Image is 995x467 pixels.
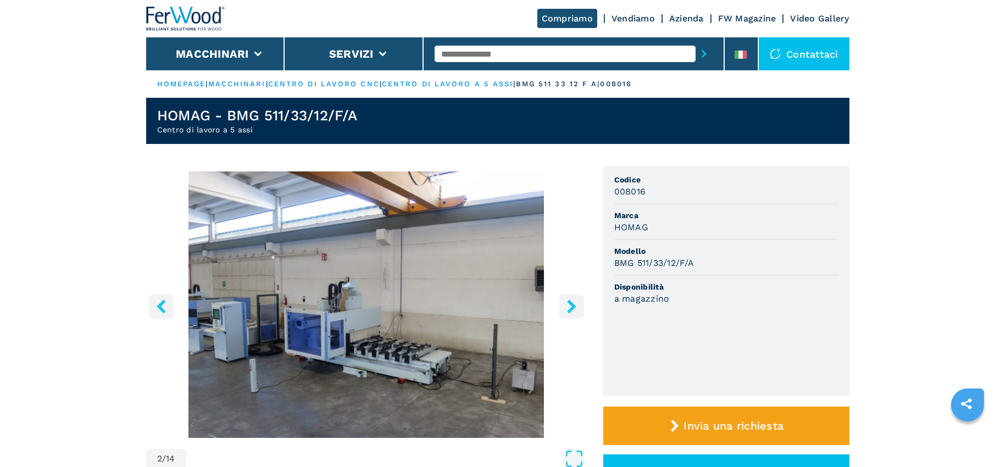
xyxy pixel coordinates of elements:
[166,454,175,463] span: 14
[157,124,357,135] h2: Centro di lavoro a 5 assi
[559,294,584,319] button: right-button
[516,79,601,89] p: bmg 511 33 12 f a |
[614,174,838,185] span: Codice
[149,294,174,319] button: left-button
[614,221,648,233] h3: HOMAG
[380,80,382,88] span: |
[759,37,849,70] div: Contattaci
[513,80,515,88] span: |
[770,48,781,59] img: Contattaci
[953,390,980,418] a: sharethis
[612,13,655,24] a: Vendiamo
[669,13,704,24] a: Azienda
[696,41,713,66] button: submit-button
[162,454,166,463] span: /
[614,210,838,221] span: Marca
[603,407,849,445] button: Invia una richiesta
[614,292,670,305] h3: a magazzino
[146,171,587,438] div: Go to Slide 2
[537,9,597,28] a: Compriamo
[157,107,357,124] h1: HOMAG - BMG 511/33/12/F/A
[790,13,849,24] a: Video Gallery
[382,80,514,88] a: centro di lavoro a 5 assi
[329,47,374,60] button: Servizi
[146,171,587,438] img: Centro di lavoro a 5 assi HOMAG BMG 511/33/12/F/A
[683,419,783,432] span: Invia una richiesta
[208,80,266,88] a: macchinari
[205,80,208,88] span: |
[157,80,206,88] a: HOMEPAGE
[266,80,268,88] span: |
[157,454,162,463] span: 2
[614,246,838,257] span: Modello
[146,7,225,31] img: Ferwood
[600,79,632,89] p: 008016
[614,281,838,292] span: Disponibilità
[268,80,380,88] a: centro di lavoro cnc
[718,13,776,24] a: FW Magazine
[176,47,249,60] button: Macchinari
[948,418,987,459] iframe: Chat
[614,185,646,198] h3: 008016
[614,257,694,269] h3: BMG 511/33/12/F/A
